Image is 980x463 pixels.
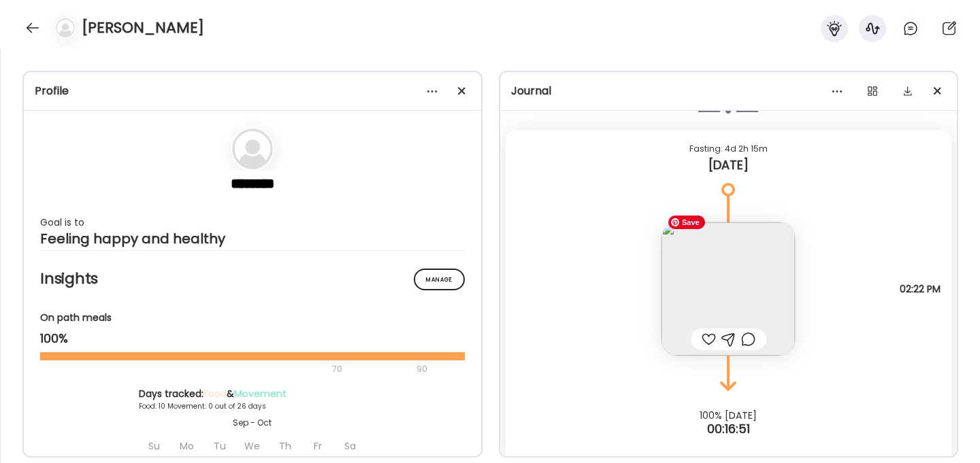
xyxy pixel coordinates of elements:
[203,387,227,400] span: Food
[139,417,366,429] div: Sep - Oct
[139,401,366,411] div: Food: 10 Movement: 0 out of 26 days
[205,434,235,458] div: Tu
[140,434,169,458] div: Su
[40,330,465,347] div: 100%
[40,269,465,289] h2: Insights
[82,17,204,39] h4: [PERSON_NAME]
[56,18,75,37] img: bg-avatar-default.svg
[511,83,947,99] div: Journal
[668,216,705,229] span: Save
[40,214,465,230] div: Goal is to
[900,283,941,295] span: 02:22 PM
[510,410,946,421] div: 100% [DATE]
[303,434,333,458] div: Fr
[238,434,267,458] div: We
[414,269,465,290] div: Manage
[510,421,946,437] div: 00:16:51
[336,434,365,458] div: Sa
[172,434,202,458] div: Mo
[40,311,465,325] div: On path meals
[40,230,465,247] div: Feeling happy and healthy
[415,361,429,377] div: 90
[40,361,412,377] div: 70
[139,387,366,401] div: Days tracked: &
[661,222,795,356] img: images%2FZXAj9QGBozXXlRXpWqu7zSXWmp23%2FP9IyQ2fhPkSIlpvmPrJC%2FR2eW65D56bXGyrIpBZyg_240
[517,141,941,157] div: Fasting: 4d 2h 15m
[517,157,941,173] div: [DATE]
[35,83,470,99] div: Profile
[234,387,287,400] span: Movement
[232,128,273,169] img: bg-avatar-default.svg
[270,434,300,458] div: Th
